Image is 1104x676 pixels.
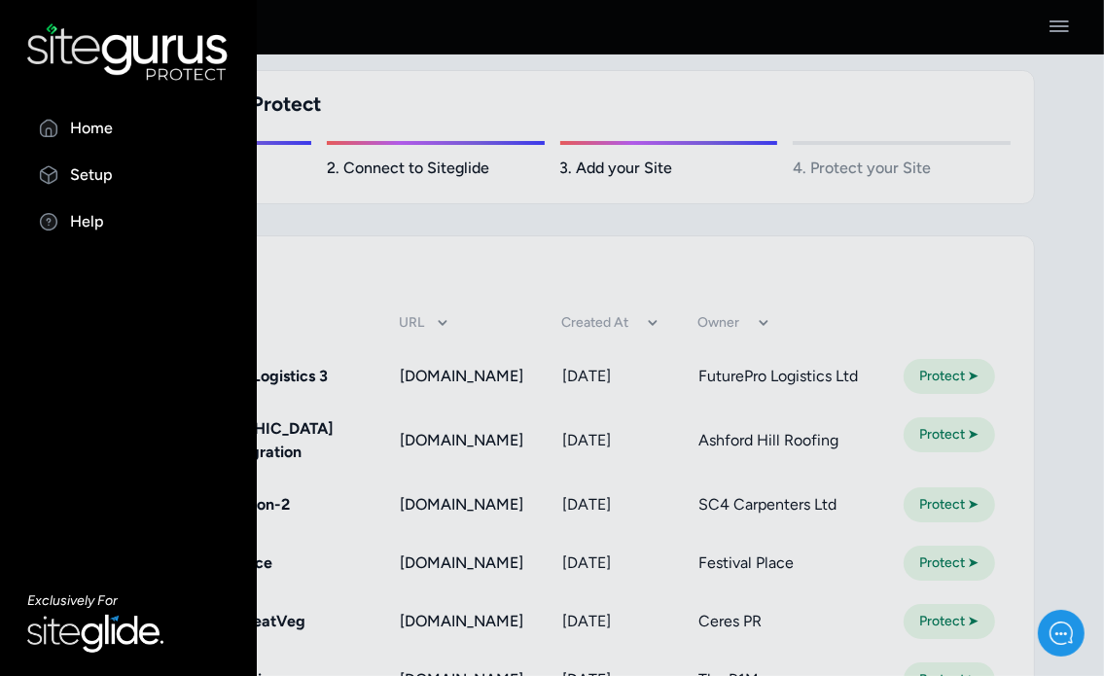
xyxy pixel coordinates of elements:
[27,163,230,187] a: Setup
[27,210,230,233] a: Help
[27,591,230,611] p: Exclusively For
[29,119,360,150] h1: Hello [PERSON_NAME]!
[81,545,115,560] span: Home
[1038,610,1085,657] iframe: gist-messenger-bubble-iframe
[70,163,113,187] p: Setup
[263,545,320,560] span: Messages
[29,31,142,62] img: Company Logo
[70,117,113,140] p: Home
[30,220,359,259] button: New conversation
[70,210,104,233] p: Help
[29,154,360,185] h2: How can we help?
[27,117,230,140] a: Home
[125,231,233,247] span: New conversation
